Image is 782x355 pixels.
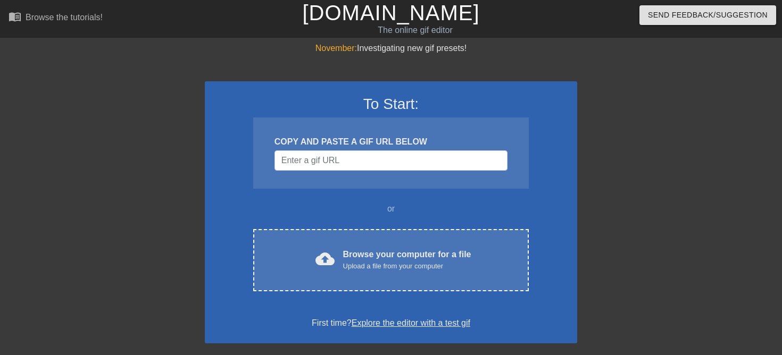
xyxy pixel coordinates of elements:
div: The online gif editor [266,24,564,37]
div: or [232,202,550,215]
button: Send Feedback/Suggestion [639,5,776,25]
input: Username [274,150,508,171]
span: menu_book [9,10,21,23]
div: Upload a file from your computer [343,261,471,272]
a: [DOMAIN_NAME] [302,1,479,24]
div: Browse the tutorials! [26,13,103,22]
div: Investigating new gif presets! [205,42,577,55]
div: First time? [219,317,563,329]
a: Explore the editor with a test gif [352,318,470,327]
h3: To Start: [219,95,563,113]
a: Browse the tutorials! [9,10,103,27]
span: Send Feedback/Suggestion [648,9,768,22]
div: COPY AND PASTE A GIF URL BELOW [274,136,508,148]
div: Browse your computer for a file [343,248,471,272]
span: November: [315,44,357,53]
span: cloud_upload [315,249,335,268]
